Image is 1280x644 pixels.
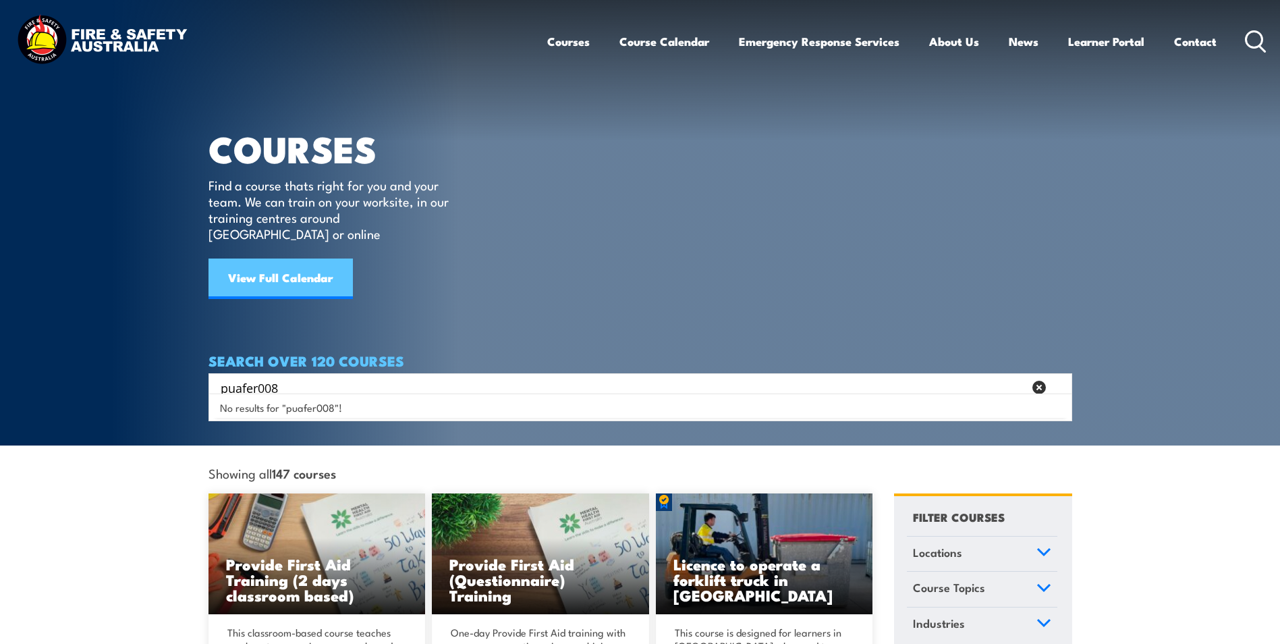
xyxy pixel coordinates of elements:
[449,556,632,603] h3: Provide First Aid (Questionnaire) Training
[208,493,426,615] img: Mental Health First Aid Training (Standard) – Classroom
[220,401,342,414] span: No results for "puafer008"!
[929,24,979,59] a: About Us
[656,493,873,615] a: Licence to operate a forklift truck in [GEOGRAPHIC_DATA]
[208,466,336,480] span: Showing all
[547,24,590,59] a: Courses
[1174,24,1217,59] a: Contact
[272,464,336,482] strong: 147 courses
[1009,24,1038,59] a: News
[208,259,353,299] a: View Full Calendar
[619,24,709,59] a: Course Calendar
[913,614,965,633] span: Industries
[913,579,985,597] span: Course Topics
[913,543,962,562] span: Locations
[432,493,649,615] a: Provide First Aid (Questionnaire) Training
[1068,24,1144,59] a: Learner Portal
[208,132,468,164] h1: COURSES
[656,493,873,615] img: Licence to operate a forklift truck Training
[208,353,1072,368] h4: SEARCH OVER 120 COURSES
[1049,378,1067,397] button: Search magnifier button
[739,24,899,59] a: Emergency Response Services
[432,493,649,615] img: Mental Health First Aid Training (Standard) – Blended Classroom
[223,378,1026,397] form: Search form
[208,493,426,615] a: Provide First Aid Training (2 days classroom based)
[907,537,1057,572] a: Locations
[673,556,856,603] h3: Licence to operate a forklift truck in [GEOGRAPHIC_DATA]
[226,556,408,603] h3: Provide First Aid Training (2 days classroom based)
[208,177,455,242] p: Find a course thats right for you and your team. We can train on your worksite, in our training c...
[907,572,1057,607] a: Course Topics
[221,377,1024,398] input: Search input
[913,508,1005,526] h4: FILTER COURSES
[907,608,1057,643] a: Industries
